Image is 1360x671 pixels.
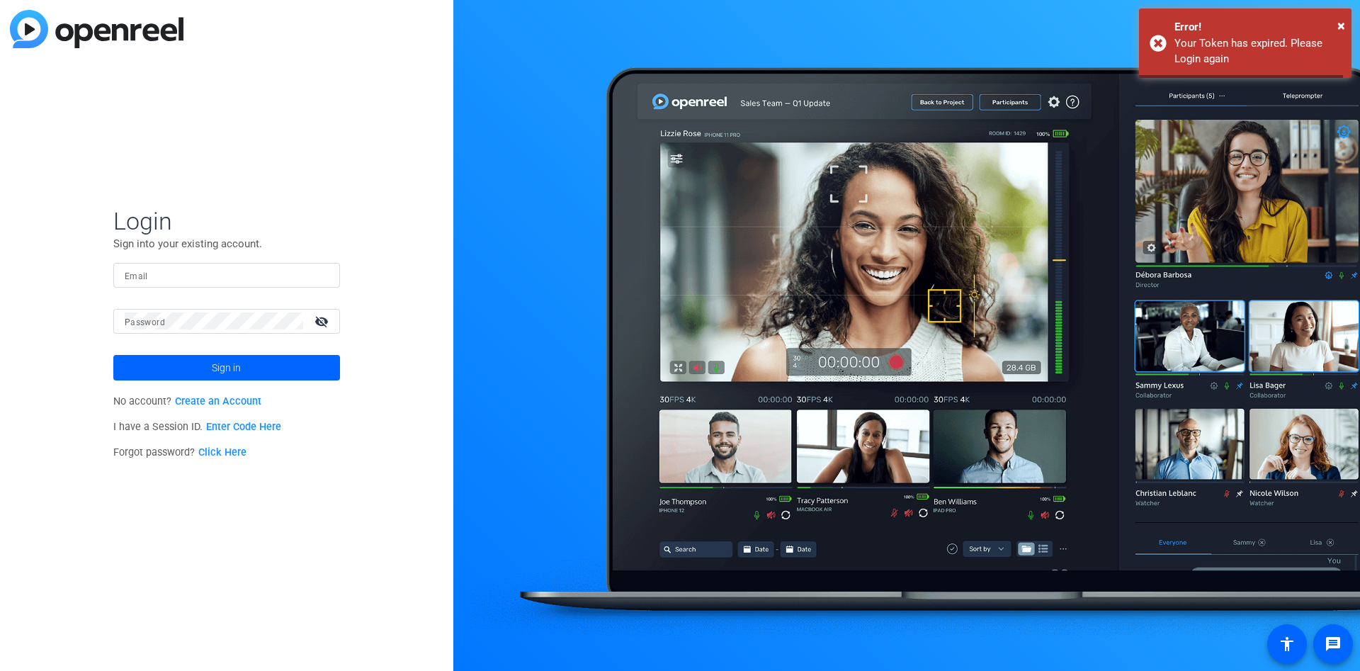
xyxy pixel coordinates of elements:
[113,206,340,236] span: Login
[125,266,329,283] input: Enter Email Address
[175,395,261,407] a: Create an Account
[306,311,340,332] mat-icon: visibility_off
[113,421,281,433] span: I have a Session ID.
[206,421,281,433] a: Enter Code Here
[198,446,246,458] a: Click Here
[1279,636,1296,653] mat-icon: accessibility
[113,395,261,407] span: No account?
[1337,17,1345,34] span: ×
[1174,19,1341,35] div: Error!
[113,446,246,458] span: Forgot password?
[1337,15,1345,36] button: Close
[212,350,241,385] span: Sign in
[1174,35,1341,67] div: Your Token has expired. Please Login again
[113,236,340,252] p: Sign into your existing account.
[125,317,165,327] mat-label: Password
[113,355,340,380] button: Sign in
[125,271,148,281] mat-label: Email
[1325,636,1342,653] mat-icon: message
[10,10,183,48] img: blue-gradient.svg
